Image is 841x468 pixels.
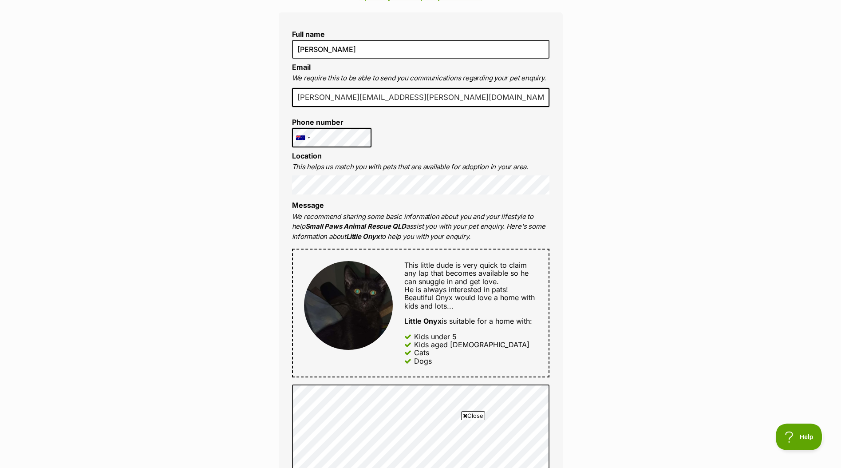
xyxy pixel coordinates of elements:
[404,261,529,294] span: This little dude is very quick to claim any lap that becomes available so he can snuggle in and g...
[404,317,537,325] div: is suitable for a home with:
[776,424,823,450] iframe: Help Scout Beacon - Open
[292,30,549,38] label: Full name
[292,201,324,210] label: Message
[414,333,457,341] div: Kids under 5
[292,212,549,242] p: We recommend sharing some basic information about you and your lifestyle to help assist you with ...
[414,341,529,349] div: Kids aged [DEMOGRAPHIC_DATA]
[292,40,549,59] input: E.g. Jimmy Chew
[305,222,406,230] strong: Small Paws Animal Rescue QLD
[461,411,485,420] span: Close
[414,349,429,357] div: Cats
[292,73,549,83] p: We require this to be able to send you communications regarding your pet enquiry.
[414,357,432,365] div: Dogs
[259,424,582,464] iframe: Advertisement
[292,63,311,71] label: Email
[292,162,549,172] p: This helps us match you with pets that are available for adoption in your area.
[404,293,535,310] span: Beautiful Onyx would love a home with kids and lots...
[292,128,313,147] div: Australia: +61
[304,261,393,350] img: Little Onyx
[404,317,442,325] strong: Little Onyx
[292,151,322,160] label: Location
[346,232,380,241] strong: Little Onyx
[292,118,372,126] label: Phone number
